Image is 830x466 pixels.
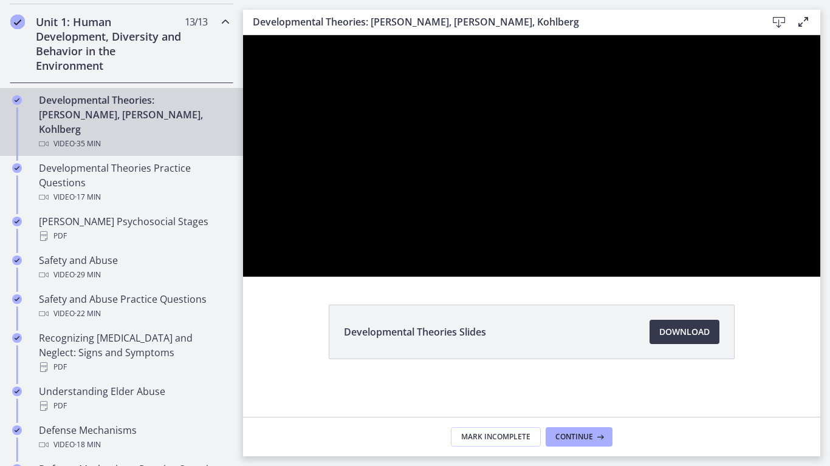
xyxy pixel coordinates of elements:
i: Completed [12,387,22,396]
h3: Developmental Theories: [PERSON_NAME], [PERSON_NAME], Kohlberg [253,15,747,29]
button: Mark Incomplete [451,427,541,447]
div: [PERSON_NAME] Psychosocial Stages [39,214,228,243]
div: PDF [39,229,228,243]
div: Video [39,190,228,204]
div: Video [39,306,228,321]
span: · 29 min [75,268,101,282]
i: Completed [12,163,22,173]
div: PDF [39,360,228,374]
div: Safety and Abuse Practice Questions [39,292,228,321]
span: · 22 min [75,306,101,321]
button: Continue [546,427,612,447]
h2: Unit 1: Human Development, Diversity and Behavior in the Environment [36,15,184,73]
i: Completed [12,425,22,435]
div: Defense Mechanisms [39,423,228,452]
span: Continue [555,432,593,442]
i: Completed [10,15,25,29]
i: Completed [12,255,22,265]
span: 13 / 13 [185,15,207,29]
div: Recognizing [MEDICAL_DATA] and Neglect: Signs and Symptoms [39,331,228,374]
div: Developmental Theories Practice Questions [39,161,228,204]
span: · 18 min [75,437,101,452]
span: Download [659,325,710,339]
span: Mark Incomplete [461,432,530,442]
span: Developmental Theories Slides [344,325,486,339]
span: · 17 min [75,190,101,204]
div: PDF [39,399,228,413]
i: Completed [12,217,22,226]
div: Video [39,437,228,452]
div: Developmental Theories: [PERSON_NAME], [PERSON_NAME], Kohlberg [39,93,228,151]
iframe: Video Lesson [243,35,820,277]
i: Completed [12,333,22,343]
i: Completed [12,95,22,105]
div: Understanding Elder Abuse [39,384,228,413]
a: Download [650,320,719,344]
div: Safety and Abuse [39,253,228,282]
div: Video [39,268,228,282]
i: Completed [12,294,22,304]
div: Video [39,137,228,151]
span: · 35 min [75,137,101,151]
